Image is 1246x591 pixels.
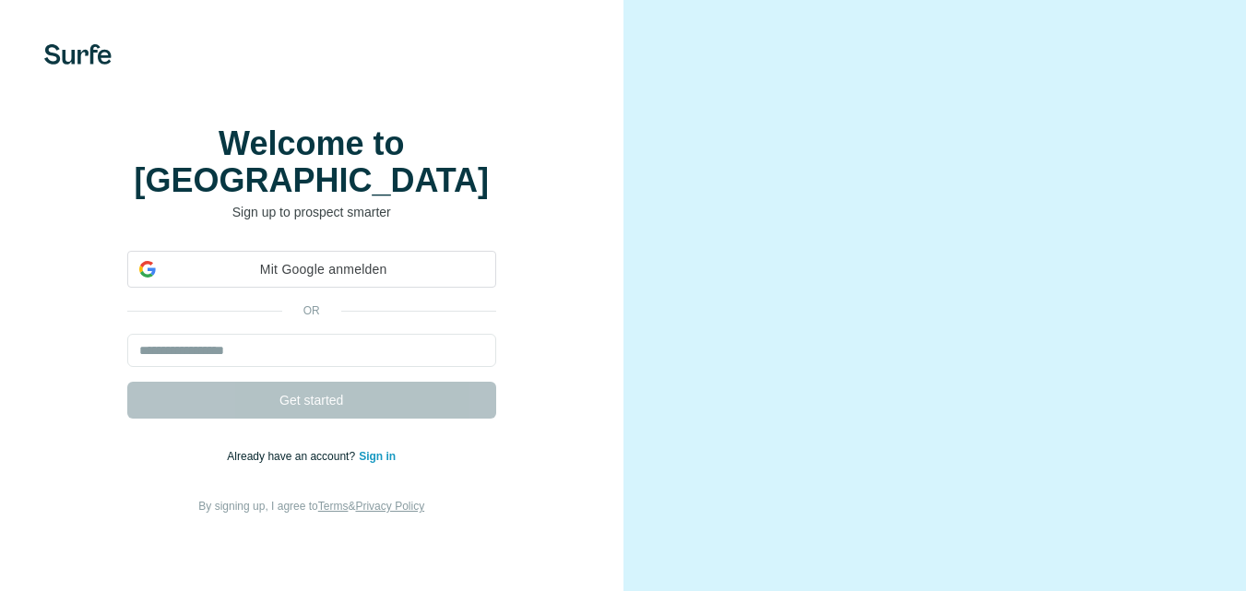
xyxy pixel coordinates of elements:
div: Mit Google anmelden [127,251,496,288]
p: Sign up to prospect smarter [127,203,496,221]
span: Mit Google anmelden [163,260,484,279]
img: Surfe's logo [44,44,112,65]
a: Privacy Policy [355,500,424,513]
h1: Welcome to [GEOGRAPHIC_DATA] [127,125,496,199]
a: Terms [318,500,349,513]
a: Sign in [359,450,396,463]
p: or [282,302,341,319]
span: By signing up, I agree to & [198,500,424,513]
span: Already have an account? [227,450,359,463]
